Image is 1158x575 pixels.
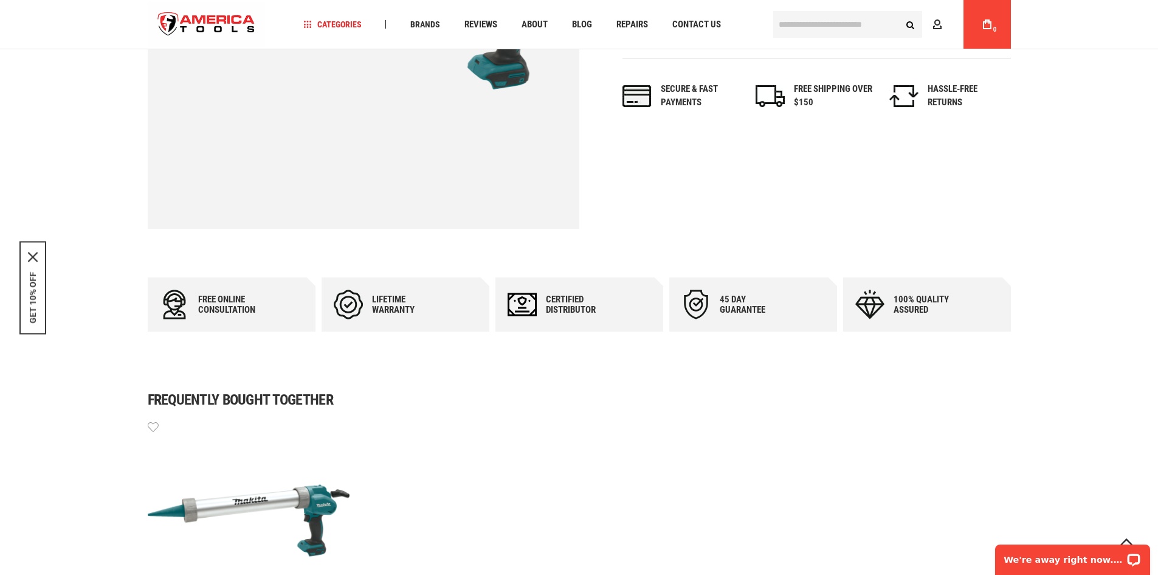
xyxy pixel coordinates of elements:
[661,83,740,109] div: Secure & fast payments
[567,16,598,33] a: Blog
[28,252,38,262] svg: close icon
[667,16,726,33] a: Contact Us
[672,20,721,29] span: Contact Us
[148,2,266,47] a: store logo
[522,20,548,29] span: About
[720,294,793,315] div: 45 day Guarantee
[516,16,553,33] a: About
[148,392,1011,407] h1: Frequently bought together
[546,294,619,315] div: Certified Distributor
[987,537,1158,575] iframe: LiveChat chat widget
[899,13,922,36] button: Search
[572,20,592,29] span: Blog
[622,85,652,107] img: payments
[303,20,362,29] span: Categories
[28,252,38,262] button: Close
[464,20,497,29] span: Reviews
[459,16,503,33] a: Reviews
[28,271,38,323] button: GET 10% OFF
[611,16,653,33] a: Repairs
[298,16,367,33] a: Categories
[993,26,997,33] span: 0
[928,83,1007,109] div: HASSLE-FREE RETURNS
[372,294,445,315] div: Lifetime warranty
[405,16,446,33] a: Brands
[198,294,271,315] div: Free online consultation
[148,2,266,47] img: America Tools
[410,20,440,29] span: Brands
[616,20,648,29] span: Repairs
[794,83,873,109] div: FREE SHIPPING OVER $150
[894,294,967,315] div: 100% quality assured
[889,85,918,107] img: returns
[756,85,785,107] img: shipping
